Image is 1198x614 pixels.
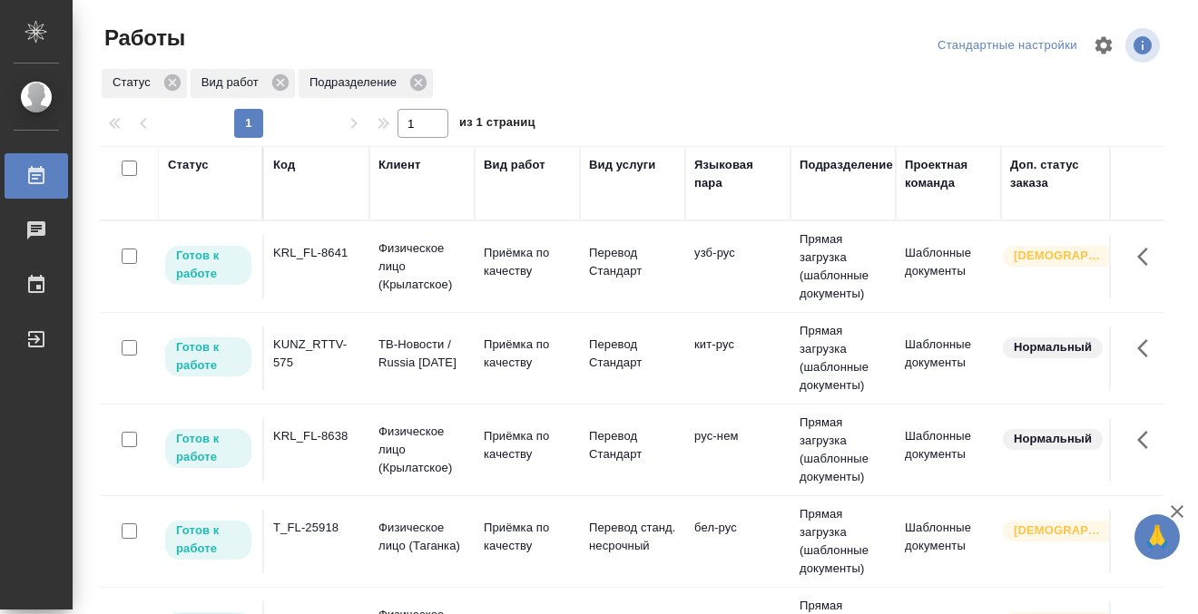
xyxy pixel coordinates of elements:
span: Работы [100,24,185,53]
p: [DEMOGRAPHIC_DATA] [1014,521,1105,540]
div: Статус [168,156,209,174]
p: Готов к работе [176,247,241,283]
div: Статус [102,69,187,98]
td: узб-рус [685,235,790,298]
div: T_FL-25918 [273,519,360,537]
div: Языковая пара [694,156,781,192]
button: Здесь прячутся важные кнопки [1126,418,1170,462]
p: Перевод Стандарт [589,244,676,280]
div: Исполнитель может приступить к работе [163,427,253,470]
p: Физическое лицо (Крылатское) [378,423,466,477]
td: Шаблонные документы [896,418,1001,482]
div: KRL_FL-8641 [273,244,360,262]
p: ТВ-Новости / Russia [DATE] [378,336,466,372]
td: Прямая загрузка (шаблонные документы) [790,404,896,495]
span: 🙏 [1142,518,1173,556]
div: KUNZ_RTTV-575 [273,336,360,372]
td: Шаблонные документы [896,510,1001,573]
p: Нормальный [1014,338,1092,356]
div: Клиент [378,156,420,174]
p: Перевод Стандарт [589,336,676,372]
td: Шаблонные документы [896,326,1001,390]
p: Готов к работе [176,338,241,375]
td: бел-рус [685,510,790,573]
td: Прямая загрузка (шаблонные документы) [790,496,896,587]
div: Доп. статус заказа [1010,156,1105,192]
span: из 1 страниц [459,112,535,138]
p: Статус [113,73,157,92]
p: Готов к работе [176,521,241,558]
p: Физическое лицо (Таганка) [378,519,466,555]
div: Подразделение [299,69,433,98]
p: Перевод Стандарт [589,427,676,463]
div: Исполнитель может приступить к работе [163,336,253,378]
p: Подразделение [309,73,403,92]
div: Исполнитель может приступить к работе [163,519,253,561]
div: KRL_FL-8638 [273,427,360,445]
p: Приёмка по качеству [484,336,571,372]
div: Проектная команда [905,156,992,192]
button: Здесь прячутся важные кнопки [1126,326,1170,370]
p: Нормальный [1014,430,1092,448]
div: Вид услуги [589,156,656,174]
p: Приёмка по качеству [484,427,571,463]
td: Прямая загрузка (шаблонные документы) [790,313,896,404]
p: Физическое лицо (Крылатское) [378,239,466,294]
p: Вид работ [201,73,265,92]
p: Приёмка по качеству [484,244,571,280]
p: Готов к работе [176,430,241,466]
td: Прямая загрузка (шаблонные документы) [790,221,896,312]
button: Здесь прячутся важные кнопки [1126,235,1170,278]
div: split button [933,32,1082,60]
p: Приёмка по качеству [484,519,571,555]
td: Шаблонные документы [896,235,1001,298]
td: рус-нем [685,418,790,482]
button: 🙏 [1134,514,1180,560]
button: Здесь прячутся важные кнопки [1126,510,1170,553]
div: Код [273,156,295,174]
p: [DEMOGRAPHIC_DATA] [1014,247,1105,265]
div: Вид работ [191,69,295,98]
p: Перевод станд. несрочный [589,519,676,555]
span: Настроить таблицу [1082,24,1125,67]
div: Вид работ [484,156,545,174]
td: кит-рус [685,326,790,390]
div: Подразделение [800,156,893,174]
span: Посмотреть информацию [1125,28,1164,63]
